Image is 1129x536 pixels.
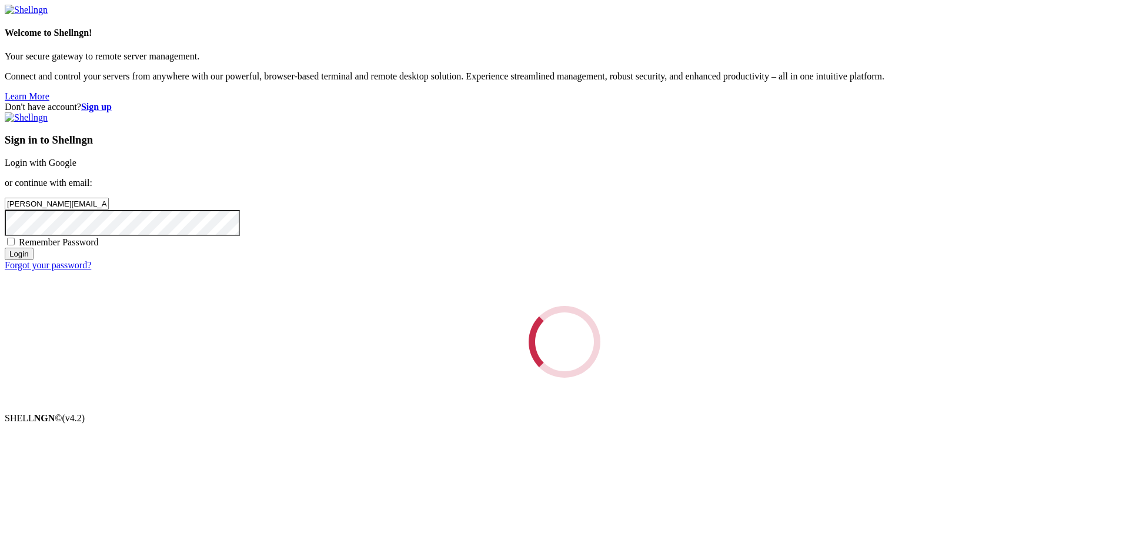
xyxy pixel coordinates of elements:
input: Login [5,248,34,260]
a: Learn More [5,91,49,101]
p: Connect and control your servers from anywhere with our powerful, browser-based terminal and remo... [5,71,1124,82]
input: Remember Password [7,238,15,245]
span: SHELL © [5,413,85,423]
p: Your secure gateway to remote server management. [5,51,1124,62]
b: NGN [34,413,55,423]
div: Loading... [523,300,607,384]
p: or continue with email: [5,178,1124,188]
h4: Welcome to Shellngn! [5,28,1124,38]
input: Email address [5,198,109,210]
img: Shellngn [5,112,48,123]
span: 4.2.0 [62,413,85,423]
h3: Sign in to Shellngn [5,134,1124,147]
div: Don't have account? [5,102,1124,112]
a: Login with Google [5,158,76,168]
span: Remember Password [19,237,99,247]
img: Shellngn [5,5,48,15]
a: Forgot your password? [5,260,91,270]
a: Sign up [81,102,112,112]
